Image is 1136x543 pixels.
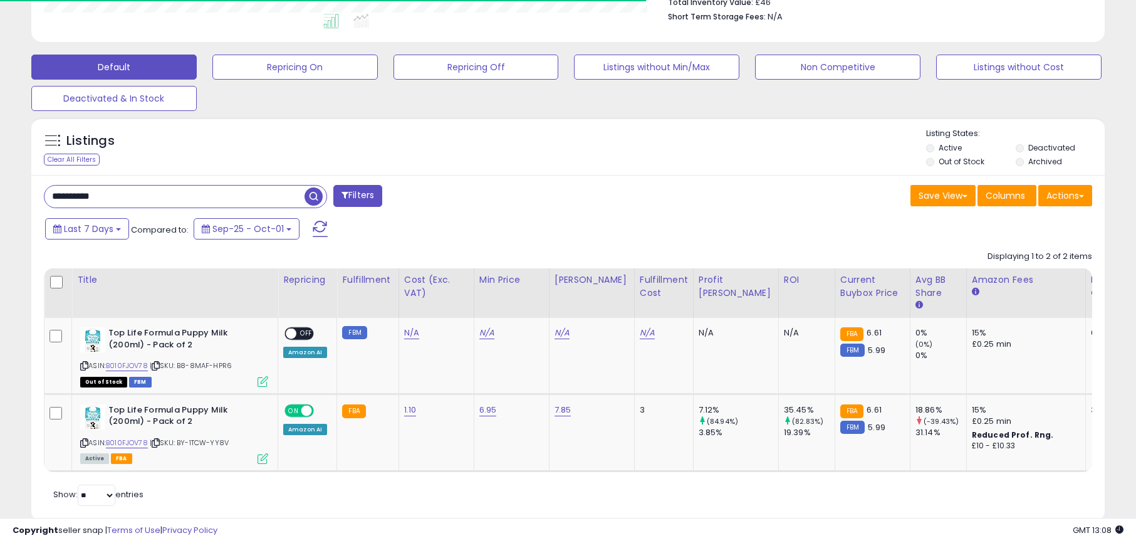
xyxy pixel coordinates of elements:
[111,453,132,464] span: FBA
[915,339,933,349] small: (0%)
[80,453,109,464] span: All listings currently available for purchase on Amazon
[699,327,769,339] div: N/A
[44,154,100,166] div: Clear All Filters
[1091,327,1130,339] div: 0
[283,273,331,287] div: Repricing
[479,327,494,339] a: N/A
[194,218,300,240] button: Sep-25 - Oct-01
[131,224,189,236] span: Compared to:
[972,273,1080,287] div: Amazon Fees
[840,404,863,418] small: FBA
[212,223,284,235] span: Sep-25 - Oct-01
[1038,185,1092,206] button: Actions
[53,488,143,500] span: Show: entries
[342,404,365,418] small: FBA
[915,350,966,361] div: 0%
[868,421,885,433] span: 5.99
[80,327,105,352] img: 51FkQ-1PFOL._SL40_.jpg
[926,128,1105,140] p: Listing States:
[1091,404,1130,416] div: 36
[13,524,58,536] strong: Copyright
[283,424,327,435] div: Amazon AI
[296,329,316,339] span: OFF
[784,404,835,416] div: 35.45%
[1028,142,1075,153] label: Deactivated
[699,273,773,300] div: Profit [PERSON_NAME]
[333,185,382,207] button: Filters
[77,273,273,287] div: Title
[986,189,1025,202] span: Columns
[106,361,148,371] a: B010FJOV78
[840,344,865,357] small: FBM
[915,273,961,300] div: Avg BB Share
[80,327,268,386] div: ASIN:
[707,416,738,426] small: (84.94%)
[867,404,882,416] span: 6.61
[107,524,160,536] a: Terms of Use
[868,344,885,356] span: 5.99
[342,326,367,339] small: FBM
[668,11,766,22] b: Short Term Storage Fees:
[31,55,197,80] button: Default
[80,404,268,463] div: ASIN:
[66,132,115,150] h5: Listings
[699,427,778,438] div: 3.85%
[212,55,378,80] button: Repricing On
[640,327,655,339] a: N/A
[972,339,1076,350] div: £0.25 min
[840,327,863,341] small: FBA
[939,142,962,153] label: Active
[784,427,835,438] div: 19.39%
[915,300,923,311] small: Avg BB Share.
[987,251,1092,263] div: Displaying 1 to 2 of 2 items
[312,405,332,416] span: OFF
[972,287,979,298] small: Amazon Fees.
[915,327,966,339] div: 0%
[755,55,920,80] button: Non Competitive
[404,404,417,416] a: 1.10
[910,185,976,206] button: Save View
[784,327,825,339] div: N/A
[404,327,419,339] a: N/A
[393,55,559,80] button: Repricing Off
[106,438,148,448] a: B010FJOV78
[768,11,783,23] span: N/A
[972,430,1054,440] b: Reduced Prof. Rng.
[162,524,217,536] a: Privacy Policy
[939,156,984,167] label: Out of Stock
[64,223,113,235] span: Last 7 Days
[31,86,197,111] button: Deactivated & In Stock
[640,404,684,416] div: 3
[977,185,1036,206] button: Columns
[80,404,105,430] img: 51FkQ-1PFOL._SL40_.jpg
[792,416,823,426] small: (82.83%)
[555,404,571,416] a: 7.85
[640,273,688,300] div: Fulfillment Cost
[555,327,570,339] a: N/A
[699,404,778,416] div: 7.12%
[108,404,261,431] b: Top Life Formula Puppy Milk (200ml) - Pack of 2
[915,427,966,438] div: 31.14%
[283,347,327,358] div: Amazon AI
[479,404,497,416] a: 6.95
[972,416,1076,427] div: £0.25 min
[972,441,1076,451] div: £10 - £10.33
[1028,156,1062,167] label: Archived
[915,404,966,416] div: 18.86%
[784,273,830,287] div: ROI
[129,377,152,387] span: FBM
[286,405,301,416] span: ON
[13,525,217,537] div: seller snap | |
[972,404,1076,416] div: 15%
[867,327,882,339] span: 6.61
[936,55,1102,80] button: Listings without Cost
[479,273,544,287] div: Min Price
[574,55,739,80] button: Listings without Min/Max
[840,421,865,434] small: FBM
[150,361,232,371] span: | SKU: B8-8MAF-HPR6
[404,273,469,300] div: Cost (Exc. VAT)
[555,273,629,287] div: [PERSON_NAME]
[972,327,1076,339] div: 15%
[80,377,127,387] span: All listings that are currently out of stock and unavailable for purchase on Amazon
[108,327,261,354] b: Top Life Formula Puppy Milk (200ml) - Pack of 2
